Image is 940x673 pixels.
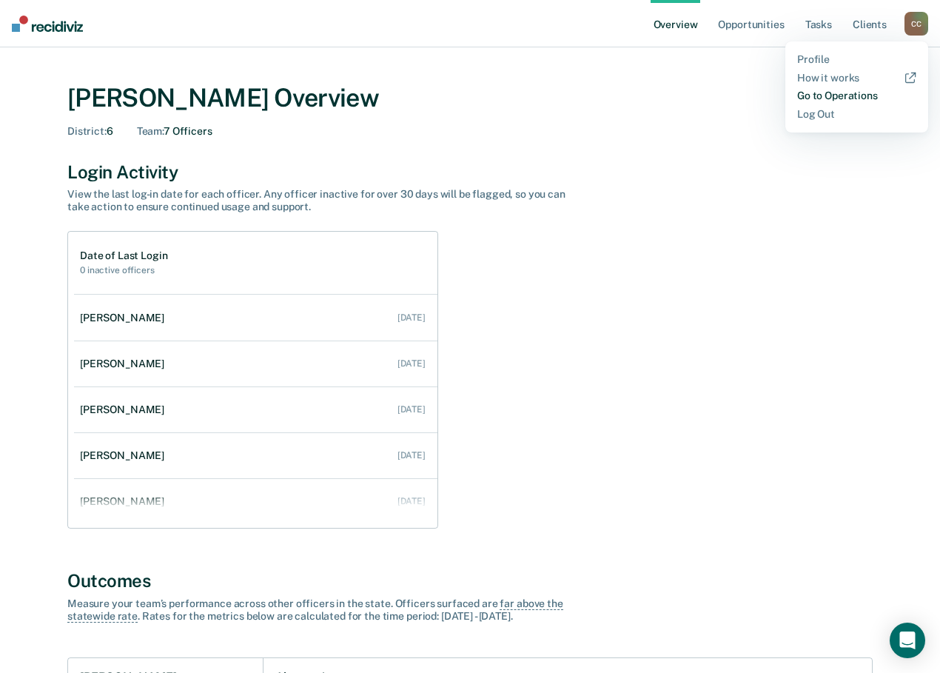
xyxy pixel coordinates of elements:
div: Open Intercom Messenger [890,623,925,658]
img: Recidiviz [12,16,83,32]
div: Outcomes [67,570,873,592]
div: [DATE] [397,358,426,369]
div: C C [904,12,928,36]
a: [PERSON_NAME] [DATE] [74,343,437,385]
div: [PERSON_NAME] [80,449,170,462]
div: [PERSON_NAME] Overview [67,83,873,113]
a: Profile [797,53,916,66]
span: far above the statewide rate [67,597,563,623]
a: How it works [797,72,916,84]
div: [PERSON_NAME] [80,404,170,416]
a: Log Out [797,108,916,121]
a: [PERSON_NAME] [DATE] [74,481,437,523]
a: [PERSON_NAME] [DATE] [74,389,437,431]
h2: 0 inactive officers [80,265,167,275]
div: 6 [67,125,113,138]
div: [DATE] [397,496,426,506]
div: [DATE] [397,312,426,323]
div: Measure your team’s performance across other officer s in the state. Officer s surfaced are . Rat... [67,597,585,623]
div: [DATE] [397,404,426,415]
span: Team : [137,125,164,137]
a: [PERSON_NAME] [DATE] [74,297,437,339]
div: Login Activity [67,161,873,183]
a: [PERSON_NAME] [DATE] [74,435,437,477]
div: [PERSON_NAME] [80,312,170,324]
div: [PERSON_NAME] [80,495,170,508]
div: [DATE] [397,450,426,461]
button: CC [904,12,928,36]
span: District : [67,125,107,137]
div: View the last log-in date for each officer. Any officer inactive for over 30 days will be flagged... [67,188,585,213]
div: [PERSON_NAME] [80,358,170,370]
a: Go to Operations [797,90,916,102]
h1: Date of Last Login [80,250,167,262]
div: 7 Officers [137,125,212,138]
